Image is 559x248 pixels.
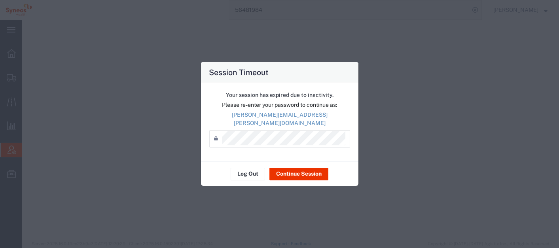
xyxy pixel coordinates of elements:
[209,66,269,78] h4: Session Timeout
[209,91,350,99] p: Your session has expired due to inactivity.
[269,168,328,180] button: Continue Session
[209,101,350,109] p: Please re-enter your password to continue as:
[209,111,350,127] p: [PERSON_NAME][EMAIL_ADDRESS][PERSON_NAME][DOMAIN_NAME]
[231,168,265,180] button: Log Out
